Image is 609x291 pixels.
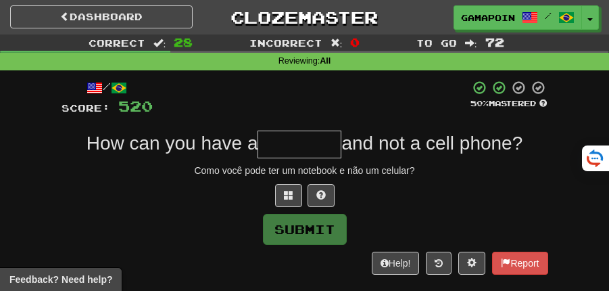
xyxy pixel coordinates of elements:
[470,98,548,109] div: Mastered
[213,5,395,29] a: Clozemaster
[9,273,112,286] span: Open feedback widget
[10,5,193,28] a: Dashboard
[153,38,166,47] span: :
[416,37,457,49] span: To go
[89,37,145,49] span: Correct
[62,102,110,114] span: Score:
[87,133,258,154] span: How can you have a
[118,97,153,114] span: 520
[308,184,335,207] button: Single letter hint - you only get 1 per sentence and score half the points! alt+h
[320,56,331,66] strong: All
[461,12,515,24] span: GamaPoint
[372,252,420,275] button: Help!
[545,11,552,20] span: /
[454,5,582,30] a: GamaPoint /
[341,133,522,154] span: and not a cell phone?
[62,80,153,97] div: /
[470,99,489,108] span: 50 %
[263,214,347,245] button: Submit
[492,252,547,275] button: Report
[249,37,322,49] span: Incorrect
[426,252,452,275] button: Round history (alt+y)
[465,38,477,47] span: :
[275,184,302,207] button: Switch sentence to multiple choice alt+p
[62,164,548,177] div: Como você pode ter um notebook e não um celular?
[350,35,360,49] span: 0
[485,35,504,49] span: 72
[331,38,343,47] span: :
[174,35,193,49] span: 28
